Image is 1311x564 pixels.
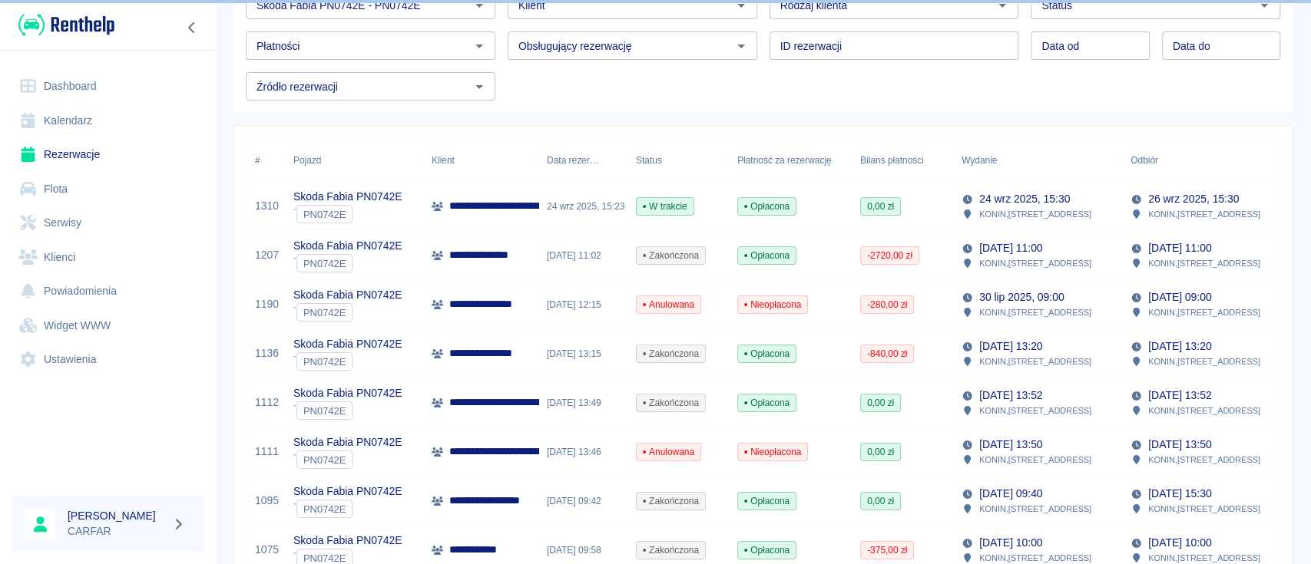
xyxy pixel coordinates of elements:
[12,172,204,206] a: Flota
[861,249,919,262] span: -2720,00 zł
[979,502,1091,516] p: KONIN , [STREET_ADDRESS]
[12,104,204,138] a: Kalendarz
[1123,139,1292,182] div: Odbiór
[432,139,455,182] div: Klient
[297,454,352,466] span: PN0742E
[293,303,402,322] div: `
[861,494,900,508] span: 0,00 zł
[293,287,402,303] p: Skoda Fabia PN0742E
[255,198,279,214] a: 1310
[738,249,796,262] span: Opłacona
[979,355,1091,368] p: KONIN , [STREET_ADDRESS]
[979,535,1042,551] p: [DATE] 10:00
[637,200,694,213] span: W trakcie
[738,347,796,361] span: Opłacona
[293,483,402,500] p: Skoda Fabia PN0742E
[293,254,402,272] div: `
[738,543,796,557] span: Opłacona
[255,345,279,361] a: 1136
[730,139,852,182] div: Płatność za rezerwację
[861,298,913,312] span: -280,00 zł
[1148,305,1260,319] p: KONIN , [STREET_ADDRESS]
[1148,437,1211,453] p: [DATE] 13:50
[293,205,402,223] div: `
[255,542,279,558] a: 1075
[468,35,490,57] button: Otwórz
[255,444,279,460] a: 1111
[860,139,924,182] div: Bilans płatności
[539,477,628,526] div: [DATE] 09:42
[293,189,402,205] p: Skoda Fabia PN0742E
[539,427,628,477] div: [DATE] 13:46
[979,240,1042,256] p: [DATE] 11:00
[68,523,166,539] p: CARFAR
[180,18,204,38] button: Zwiń nawigację
[68,508,166,523] h6: [PERSON_NAME]
[1031,31,1149,60] input: DD.MM.YYYY
[12,69,204,104] a: Dashboard
[424,139,539,182] div: Klient
[637,347,705,361] span: Zakończona
[1131,139,1158,182] div: Odbiór
[628,139,730,182] div: Status
[852,139,954,182] div: Bilans płatności
[861,200,900,213] span: 0,00 zł
[962,139,997,182] div: Wydanie
[730,35,752,57] button: Otwórz
[18,12,114,38] img: Renthelp logo
[293,533,402,549] p: Skoda Fabia PN0742E
[539,231,628,280] div: [DATE] 11:02
[247,139,286,182] div: #
[979,486,1042,502] p: [DATE] 09:40
[979,191,1070,207] p: 24 wrz 2025, 15:30
[547,139,599,182] div: Data rezerwacji
[539,139,628,182] div: Data rezerwacji
[637,445,700,459] span: Anulowana
[1158,150,1180,171] button: Sort
[293,238,402,254] p: Skoda Fabia PN0742E
[297,503,352,515] span: PN0742E
[297,356,352,368] span: PN0742E
[255,394,279,411] a: 1112
[12,274,204,308] a: Powiadomienia
[293,385,402,401] p: Skoda Fabia PN0742E
[293,352,402,371] div: `
[738,396,796,410] span: Opłacona
[12,137,204,172] a: Rezerwacje
[738,200,796,213] span: Opłacona
[12,12,114,38] a: Renthelp logo
[297,307,352,318] span: PN0742E
[1148,338,1211,355] p: [DATE] 13:20
[979,338,1042,355] p: [DATE] 13:20
[255,493,279,509] a: 1095
[1148,240,1211,256] p: [DATE] 11:00
[1148,207,1260,221] p: KONIN , [STREET_ADDRESS]
[1148,502,1260,516] p: KONIN , [STREET_ADDRESS]
[1148,453,1260,467] p: KONIN , [STREET_ADDRESS]
[1162,31,1280,60] input: DD.MM.YYYY
[979,289,1064,305] p: 30 lip 2025, 09:00
[1148,289,1211,305] p: [DATE] 09:00
[297,209,352,220] span: PN0742E
[539,182,628,231] div: 24 wrz 2025, 15:23
[255,247,279,263] a: 1207
[297,552,352,564] span: PN0742E
[255,296,279,312] a: 1190
[12,206,204,240] a: Serwisy
[1148,256,1260,270] p: KONIN , [STREET_ADDRESS]
[979,388,1042,404] p: [DATE] 13:52
[1148,191,1239,207] p: 26 wrz 2025, 15:30
[979,437,1042,453] p: [DATE] 13:50
[12,308,204,343] a: Widget WWW
[293,450,402,469] div: `
[738,445,807,459] span: Nieopłacona
[293,139,321,182] div: Pojazd
[1148,535,1211,551] p: [DATE] 10:00
[286,139,424,182] div: Pojazd
[297,405,352,417] span: PN0742E
[738,494,796,508] span: Opłacona
[997,150,1018,171] button: Sort
[861,543,913,557] span: -375,00 zł
[637,396,705,410] span: Zakończona
[954,139,1123,182] div: Wydanie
